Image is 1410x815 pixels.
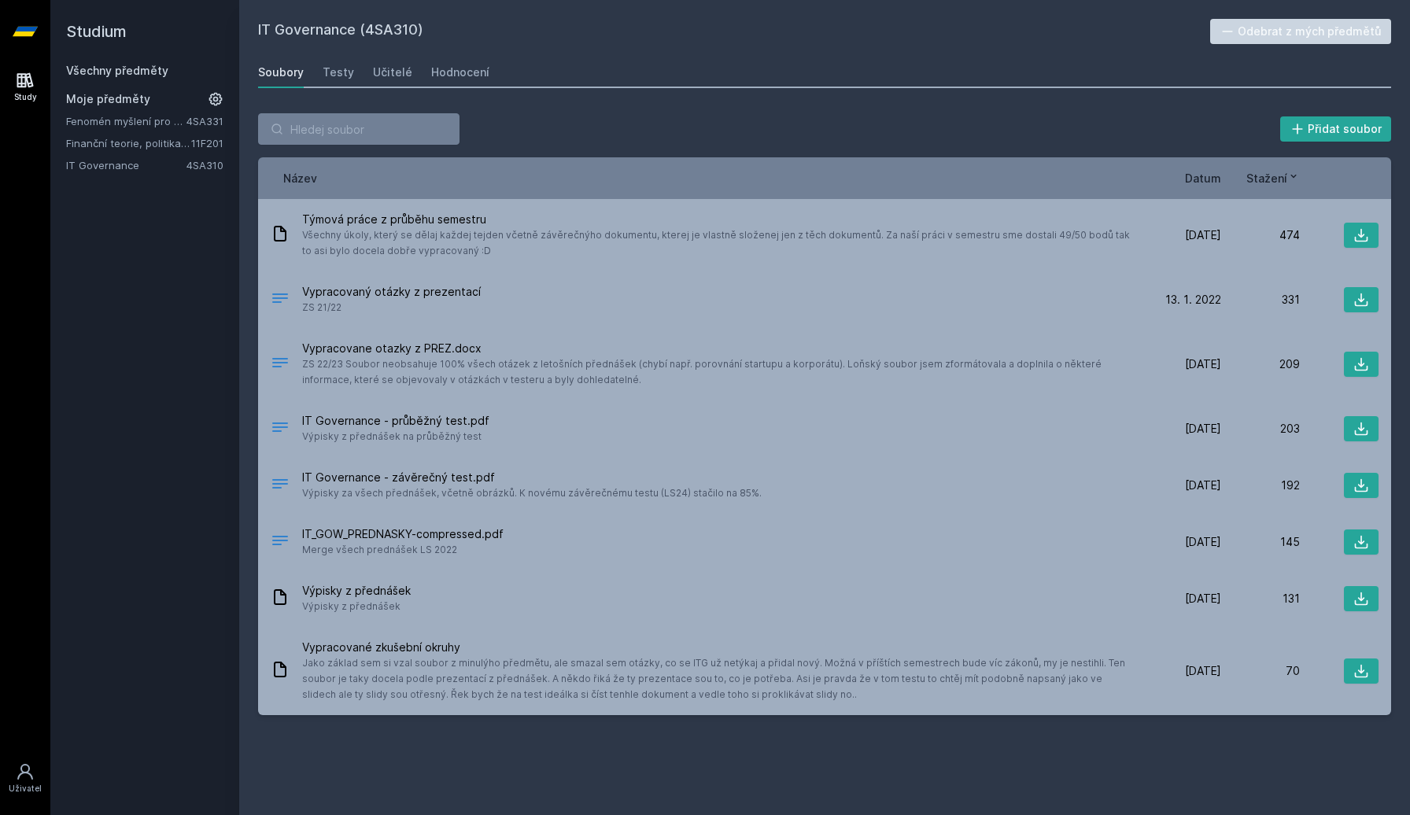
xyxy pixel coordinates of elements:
a: Hodnocení [431,57,489,88]
div: Soubory [258,65,304,80]
button: Odebrat z mých předmětů [1210,19,1392,44]
span: Jako základ sem si vzal soubor z minulýho předmětu, ale smazal sem otázky, co se ITG už netýkaj a... [302,655,1136,703]
span: Moje předměty [66,91,150,107]
div: Study [14,91,37,103]
span: Výpisky z přednášek [302,583,411,599]
div: Učitelé [373,65,412,80]
a: 4SA310 [186,159,223,171]
div: Uživatel [9,783,42,795]
div: 203 [1221,421,1300,437]
input: Hledej soubor [258,113,460,145]
a: Všechny předměty [66,64,168,77]
span: Týmová práce z průběhu semestru [302,212,1136,227]
span: Vypracované zkušební okruhy [302,640,1136,655]
div: DOCX [271,353,290,376]
a: 4SA331 [186,115,223,127]
div: 474 [1221,227,1300,243]
a: Soubory [258,57,304,88]
div: 131 [1221,591,1300,607]
span: ZS 21/22 [302,300,481,315]
button: Přidat soubor [1280,116,1392,142]
span: IT Governance - průběžný test.pdf [302,413,489,429]
a: Finanční teorie, politika a instituce [66,135,191,151]
a: Uživatel [3,754,47,802]
div: 192 [1221,478,1300,493]
span: [DATE] [1185,227,1221,243]
a: Fenomén myšlení pro manažery [66,113,186,129]
div: PDF [271,474,290,497]
a: Učitelé [373,57,412,88]
span: Stažení [1246,170,1287,186]
span: ZS 22/23 Soubor neobsahuje 100% všech otázek z letošních přednášek (chybí např. porovnání startup... [302,356,1136,388]
span: 13. 1. 2022 [1165,292,1221,308]
a: 11F201 [191,137,223,149]
div: 209 [1221,356,1300,372]
span: Výpisky za všech přednášek, včetně obrázků. K novému závěrečnému testu (LS24) stačilo na 85%. [302,485,762,501]
span: Merge všech prednášek LS 2022 [302,542,504,558]
div: .DOCX [271,289,290,312]
a: Testy [323,57,354,88]
span: Všechny úkoly, který se dělaj každej tejden včetně závěrečnýho dokumentu, kterej je vlastně slože... [302,227,1136,259]
div: Hodnocení [431,65,489,80]
span: Výpisky z přednášek na průběžný test [302,429,489,444]
span: Výpisky z přednášek [302,599,411,614]
div: Testy [323,65,354,80]
div: PDF [271,418,290,441]
span: [DATE] [1185,421,1221,437]
a: IT Governance [66,157,186,173]
div: 331 [1221,292,1300,308]
span: [DATE] [1185,534,1221,550]
button: Název [283,170,317,186]
button: Stažení [1246,170,1300,186]
h2: IT Governance (4SA310) [258,19,1210,44]
div: 70 [1221,663,1300,679]
span: Vypracovaný otázky z prezentací [302,284,481,300]
span: [DATE] [1185,663,1221,679]
span: Vypracovane otazky z PREZ.docx [302,341,1136,356]
button: Datum [1185,170,1221,186]
span: IT Governance - závěrečný test.pdf [302,470,762,485]
span: [DATE] [1185,356,1221,372]
a: Study [3,63,47,111]
span: [DATE] [1185,478,1221,493]
span: IT_GOW_PREDNASKY-compressed.pdf [302,526,504,542]
div: PDF [271,531,290,554]
div: 145 [1221,534,1300,550]
span: [DATE] [1185,591,1221,607]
